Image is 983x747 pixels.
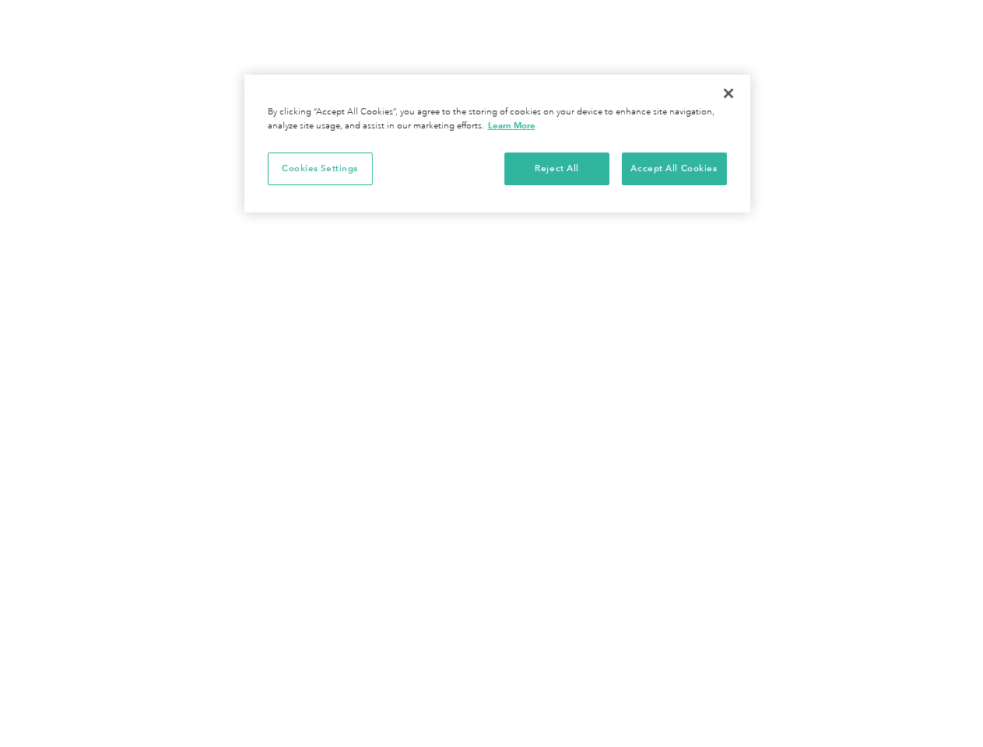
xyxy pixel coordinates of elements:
button: Close [711,76,746,110]
a: More information about your privacy, opens in a new tab [488,120,535,131]
div: By clicking “Accept All Cookies”, you agree to the storing of cookies on your device to enhance s... [268,106,727,133]
button: Cookies Settings [268,153,373,185]
button: Reject All [504,153,609,185]
button: Accept All Cookies [622,153,727,185]
div: Cookie banner [244,75,750,212]
div: Privacy [244,75,750,212]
